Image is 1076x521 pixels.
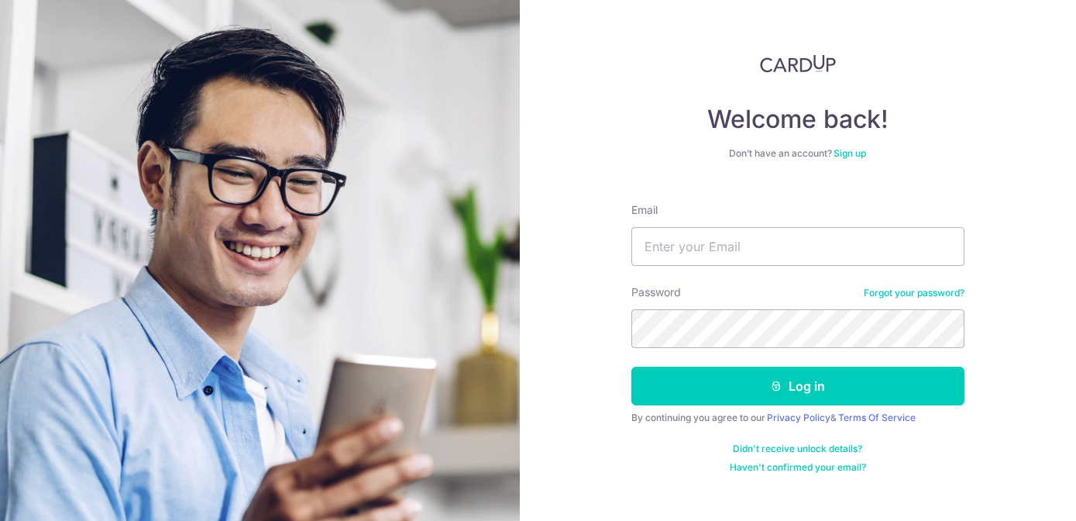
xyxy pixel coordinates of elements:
[730,461,866,474] a: Haven't confirmed your email?
[733,443,862,455] a: Didn't receive unlock details?
[767,412,830,423] a: Privacy Policy
[838,412,916,423] a: Terms Of Service
[631,285,681,300] label: Password
[834,147,866,159] a: Sign up
[631,104,964,135] h4: Welcome back!
[631,412,964,424] div: By continuing you agree to our &
[631,227,964,266] input: Enter your Email
[760,54,836,73] img: CardUp Logo
[864,287,964,299] a: Forgot your password?
[631,202,658,218] label: Email
[631,147,964,160] div: Don’t have an account?
[631,367,964,405] button: Log in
